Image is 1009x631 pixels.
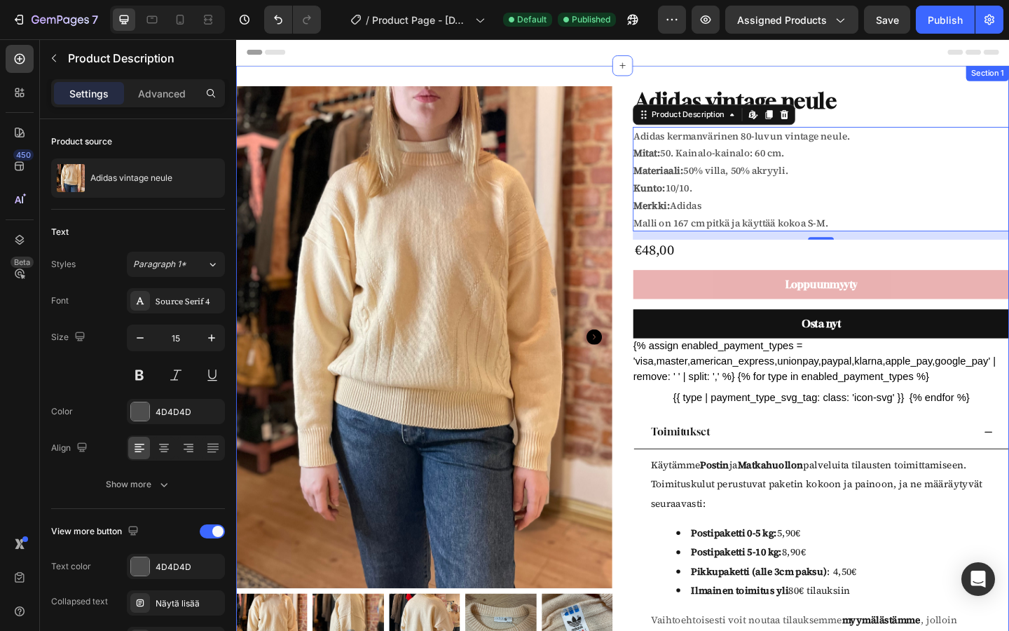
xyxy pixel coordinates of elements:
button: Loppuunmyyty [432,251,841,283]
button: Paragraph 1* [127,252,225,277]
span: / [366,13,369,27]
div: Beta [11,257,34,268]
p: 50. Kainalo-kainalo: 60 cm. [432,116,596,131]
div: 450 [13,149,34,161]
p: Advanced [138,86,186,101]
ul: {% assign enabled_payment_types = 'visa,master,american_express,unionpay,paypal,klarna,apple_pay,... [432,325,841,398]
button: 7 [6,6,104,34]
span: Published [572,13,610,26]
strong: Postipaketti 5-10 kg: [495,550,593,565]
p: Adidas vintage neule [90,173,172,183]
div: Font [51,294,69,307]
h1: Adidas vintage neule [432,51,841,84]
strong: Postipaketti 0-5 kg: [495,529,588,544]
div: Color [51,405,73,418]
p: Product Description [68,50,219,67]
button: Assigned Products [725,6,858,34]
div: Text [51,226,69,238]
div: 4D4D4D [156,561,221,574]
span: Product Page - [DATE] 22:35:43 [372,13,469,27]
button: <strong>Osta nyt</strong> [432,294,841,325]
p: Settings [69,86,109,101]
div: Align [51,439,90,458]
p: Toimitukset [451,417,516,437]
div: Styles [51,258,76,271]
div: 4D4D4D [156,406,221,419]
strong: Kunto: [432,154,467,169]
strong: Matkahuollon [545,456,617,470]
p: Malli on 167 cm pitkä ja käyttää kokoa S-M. [432,192,644,207]
div: Loppuunmyyty [597,257,675,277]
strong: Merkki: [432,173,472,188]
div: Text color [51,560,91,573]
div: Open Intercom Messenger [961,562,995,596]
span: 5,90€ [495,529,614,544]
div: Undo/Redo [264,6,321,34]
span: Assigned Products [737,13,827,27]
p: 10/10. [432,154,496,169]
span: Default [517,13,547,26]
p: 50% villa, 50% akryyli. [432,135,600,150]
button: Show more [51,472,225,497]
div: View more button [51,522,142,541]
li: {{ type | payment_type_svg_tag: class: 'icon-svg' }} [475,381,727,398]
div: Publish [928,13,963,27]
span: Käytämme ja palveluita tilausten toimittamiseen. Toimituskulut perustuvat paketin kokoon ja paino... [451,456,811,513]
img: product feature img [57,164,85,192]
div: Source Serif 4 [156,295,221,308]
span: 80€ tilauksiin [495,592,668,606]
p: Adidas kermanvärinen 80-luvun vintage neule. [432,97,668,112]
div: Collapsed text [51,595,108,608]
p: Adidas [432,173,506,188]
span: 8,90€ [495,550,619,565]
strong: Osta nyt [615,299,658,320]
div: Näytä lisää [156,597,221,610]
button: Carousel Next Arrow [381,315,398,332]
button: Save [864,6,910,34]
strong: Mitat: [432,116,461,131]
div: €48,00 [432,218,841,240]
strong: Pikkupaketti (alle 3cm paksu) [495,571,643,586]
strong: Postin [504,456,536,470]
div: Section 1 [797,31,838,43]
span: Paragraph 1* [133,258,186,271]
strong: Materiaali: [432,135,486,150]
button: Publish [916,6,975,34]
iframe: Design area [236,39,1009,631]
p: 7 [92,11,98,28]
div: Size [51,328,88,347]
div: Show more [106,477,171,491]
span: : 4,50€ [495,571,675,586]
span: Save [876,14,899,26]
strong: Ilmainen toimitus yli [495,592,600,606]
div: Product source [51,135,112,148]
div: Product Description [449,76,534,88]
